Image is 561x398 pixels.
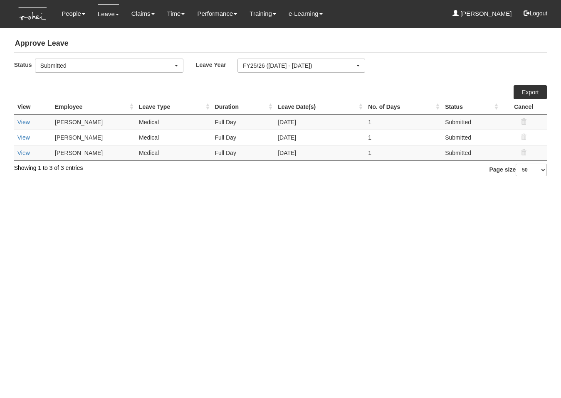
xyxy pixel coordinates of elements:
a: View [17,134,30,141]
td: Medical [136,145,212,160]
a: Export [514,85,547,99]
button: FY25/26 ([DATE] - [DATE]) [237,59,365,73]
th: Employee : activate to sort column ascending [52,99,136,115]
td: Submitted [442,114,500,130]
th: Leave Type : activate to sort column ascending [136,99,212,115]
div: FY25/26 ([DATE] - [DATE]) [243,61,355,70]
button: Logout [518,3,553,23]
td: [PERSON_NAME] [52,145,136,160]
a: View [17,150,30,156]
a: Training [250,4,276,23]
td: [DATE] [274,130,365,145]
label: Status [14,59,35,71]
td: Submitted [442,130,500,145]
a: Time [167,4,185,23]
td: [DATE] [274,145,365,160]
button: Submitted [35,59,183,73]
label: Leave Year [196,59,237,71]
label: Page size [489,164,547,176]
td: Full Day [212,130,275,145]
td: 1 [365,114,442,130]
td: Medical [136,130,212,145]
td: [PERSON_NAME] [52,114,136,130]
td: [DATE] [274,114,365,130]
a: People [62,4,85,23]
th: View [14,99,52,115]
th: Cancel [500,99,547,115]
a: [PERSON_NAME] [452,4,512,23]
h4: Approve Leave [14,35,547,52]
a: e-Learning [289,4,323,23]
td: 1 [365,145,442,160]
td: Submitted [442,145,500,160]
div: Submitted [40,61,173,70]
th: Leave Date(s) : activate to sort column ascending [274,99,365,115]
td: Medical [136,114,212,130]
th: Status : activate to sort column ascending [442,99,500,115]
td: [PERSON_NAME] [52,130,136,145]
td: Full Day [212,114,275,130]
a: View [17,119,30,125]
td: 1 [365,130,442,145]
th: No. of Days : activate to sort column ascending [365,99,442,115]
td: Full Day [212,145,275,160]
th: Duration : activate to sort column ascending [212,99,275,115]
select: Page size [516,164,547,176]
a: Leave [98,4,119,24]
a: Performance [197,4,237,23]
a: Claims [131,4,155,23]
